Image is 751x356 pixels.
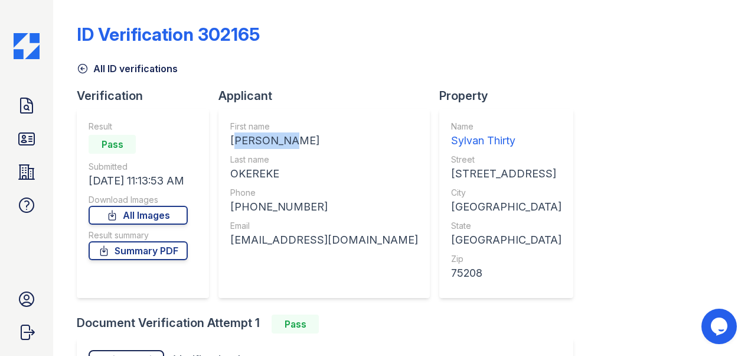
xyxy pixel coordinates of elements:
img: CE_Icon_Blue-c292c112584629df590d857e76928e9f676e5b41ef8f769ba2f05ee15b207248.png [14,33,40,59]
div: Document Verification Attempt 1 [77,315,583,334]
div: [PERSON_NAME] [230,132,418,149]
div: [DATE] 11:13:53 AM [89,173,188,189]
div: [STREET_ADDRESS] [451,166,561,182]
div: Submitted [89,161,188,173]
div: Last name [230,154,418,166]
a: All Images [89,206,188,225]
div: Email [230,220,418,232]
div: Sylvan Thirty [451,132,561,149]
a: Name Sylvan Thirty [451,121,561,149]
div: Zip [451,253,561,265]
iframe: chat widget [701,309,739,344]
div: ID Verification 302165 [77,24,260,45]
div: First name [230,121,418,132]
div: Pass [272,315,319,334]
div: Phone [230,187,418,199]
div: State [451,220,561,232]
div: OKEREKE [230,166,418,182]
div: [GEOGRAPHIC_DATA] [451,199,561,215]
div: [PHONE_NUMBER] [230,199,418,215]
div: 75208 [451,265,561,281]
div: Applicant [218,88,439,104]
div: [GEOGRAPHIC_DATA] [451,232,561,248]
a: Summary PDF [89,241,188,260]
a: All ID verifications [77,62,178,76]
div: Name [451,121,561,132]
div: Result summary [89,229,188,241]
div: Download Images [89,194,188,206]
div: Street [451,154,561,166]
div: [EMAIL_ADDRESS][DOMAIN_NAME] [230,232,418,248]
div: Verification [77,88,218,104]
div: Pass [89,135,136,154]
div: City [451,187,561,199]
div: Result [89,121,188,132]
div: Property [439,88,583,104]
